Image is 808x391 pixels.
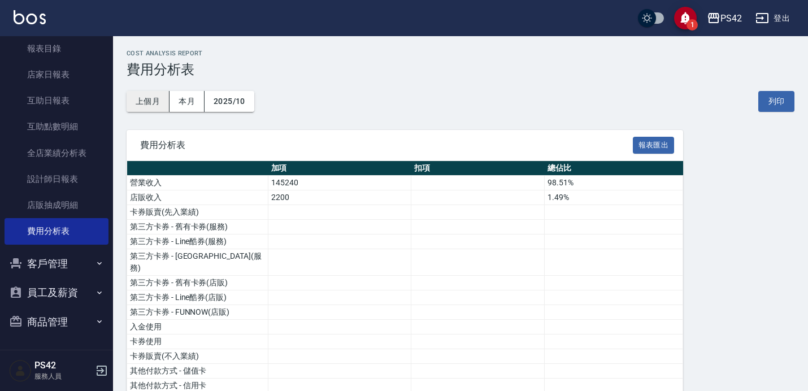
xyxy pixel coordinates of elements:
a: 互助點數明細 [5,114,108,140]
td: 第三方卡券 - [GEOGRAPHIC_DATA](服務) [127,249,268,276]
td: 入金使用 [127,320,268,334]
img: Logo [14,10,46,24]
td: 第三方卡券 - 舊有卡券(服務) [127,220,268,234]
td: 第三方卡券 - 舊有卡券(店販) [127,276,268,290]
button: 商品管理 [5,307,108,337]
button: 上個月 [127,91,170,112]
a: 店家日報表 [5,62,108,88]
button: PS42 [702,7,746,30]
h2: Cost analysis Report [127,50,794,57]
a: 報表目錄 [5,36,108,62]
p: 服務人員 [34,371,92,381]
span: 1 [687,19,698,31]
h5: PS42 [34,360,92,371]
td: 店販收入 [127,190,268,205]
td: 145240 [268,176,411,190]
a: 互助日報表 [5,88,108,114]
button: 本月 [170,91,205,112]
button: 登出 [751,8,794,29]
td: 2200 [268,190,411,205]
span: 費用分析表 [140,140,633,151]
button: 2025/10 [205,91,254,112]
a: 店販抽成明細 [5,192,108,218]
button: 報表匯出 [633,137,675,154]
a: 設計師日報表 [5,166,108,192]
h3: 費用分析表 [127,62,794,77]
td: 其他付款方式 - 儲值卡 [127,364,268,379]
th: 總佔比 [545,161,683,176]
th: 加項 [268,161,411,176]
td: 98.51% [545,176,683,190]
td: 1.49% [545,190,683,205]
img: Person [9,359,32,382]
td: 卡券販賣(不入業績) [127,349,268,364]
button: save [674,7,697,29]
button: 員工及薪資 [5,278,108,307]
td: 卡券使用 [127,334,268,349]
td: 第三方卡券 - Line酷券(服務) [127,234,268,249]
td: 卡券販賣(先入業績) [127,205,268,220]
div: PS42 [720,11,742,25]
a: 費用分析表 [5,218,108,244]
a: 全店業績分析表 [5,140,108,166]
td: 第三方卡券 - FUNNOW(店販) [127,305,268,320]
button: 列印 [758,91,794,112]
td: 第三方卡券 - Line酷券(店販) [127,290,268,305]
button: 客戶管理 [5,249,108,279]
td: 營業收入 [127,176,268,190]
th: 扣項 [411,161,545,176]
